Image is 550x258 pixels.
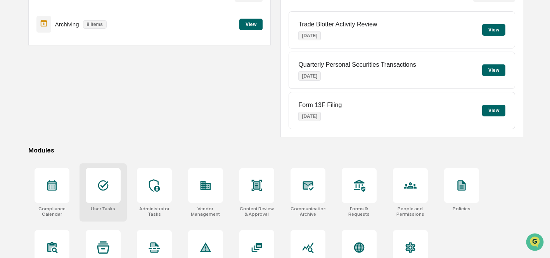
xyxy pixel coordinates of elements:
[8,16,141,29] p: How can we help?
[35,206,69,217] div: Compliance Calendar
[298,112,321,121] p: [DATE]
[5,109,52,123] a: 🔎Data Lookup
[239,19,263,30] button: View
[525,232,546,253] iframe: Open customer support
[298,102,342,109] p: Form 13F Filing
[482,64,505,76] button: View
[482,24,505,36] button: View
[55,131,94,137] a: Powered byPylon
[16,113,49,120] span: Data Lookup
[132,62,141,71] button: Start new chat
[5,95,53,109] a: 🖐️Preclearance
[55,21,79,28] p: Archiving
[26,67,98,73] div: We're available if you need us!
[28,147,523,154] div: Modules
[64,98,96,106] span: Attestations
[342,206,377,217] div: Forms & Requests
[26,59,127,67] div: Start new chat
[298,61,416,68] p: Quarterly Personal Securities Transactions
[137,206,172,217] div: Administrator Tasks
[393,206,428,217] div: People and Permissions
[453,206,470,211] div: Policies
[91,206,115,211] div: User Tasks
[482,105,505,116] button: View
[8,113,14,119] div: 🔎
[8,99,14,105] div: 🖐️
[298,31,321,40] p: [DATE]
[77,132,94,137] span: Pylon
[53,95,99,109] a: 🗄️Attestations
[298,71,321,81] p: [DATE]
[83,20,107,29] p: 8 items
[239,206,274,217] div: Content Review & Approval
[291,206,325,217] div: Communications Archive
[8,59,22,73] img: 1746055101610-c473b297-6a78-478c-a979-82029cc54cd1
[298,21,377,28] p: Trade Blotter Activity Review
[56,99,62,105] div: 🗄️
[16,98,50,106] span: Preclearance
[188,206,223,217] div: Vendor Management
[239,20,263,28] a: View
